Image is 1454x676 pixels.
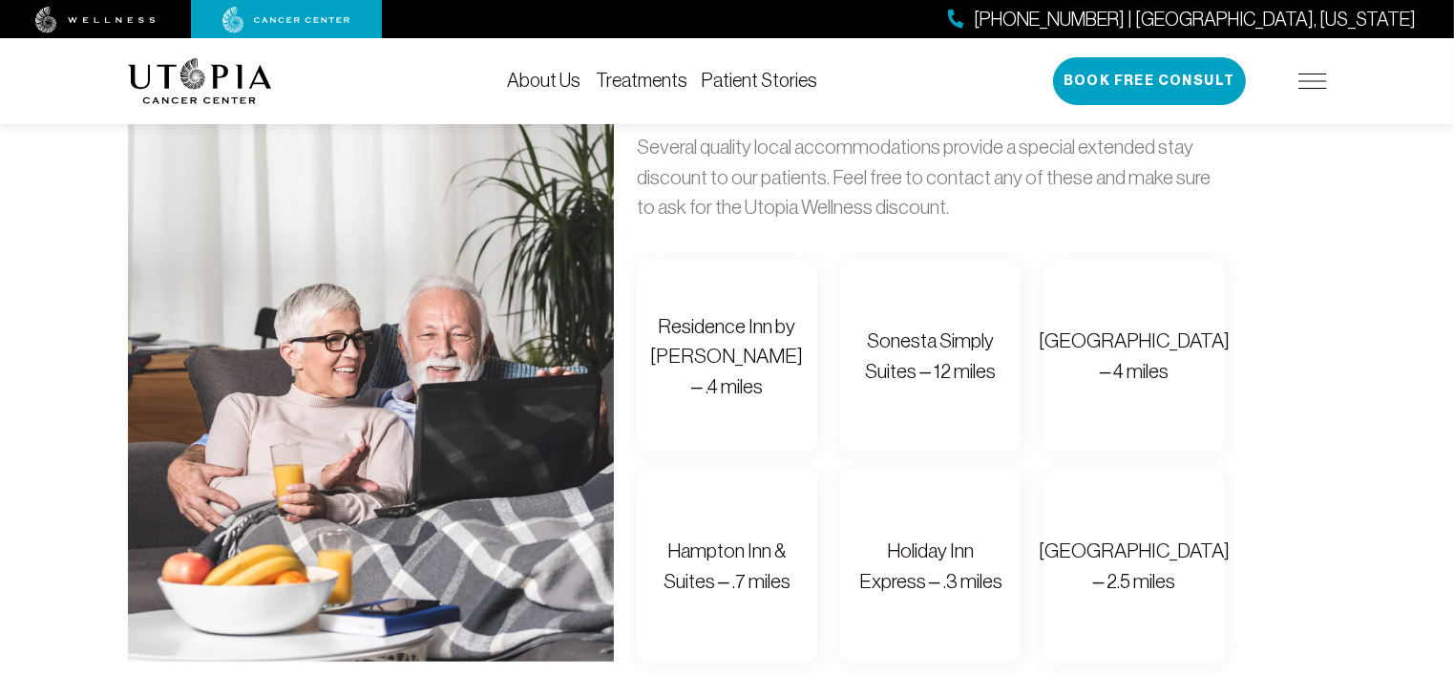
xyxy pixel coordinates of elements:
img: cancer center [222,7,350,33]
img: icon-hamburger [1298,74,1327,89]
button: Book Free Consult [1053,57,1246,105]
div: Residence Inn by [PERSON_NAME] – .4 miles [651,311,804,402]
div: Hampton Inn & Suites – .7 miles [654,536,800,596]
img: What about accommodations? Where should I stay? [128,6,614,662]
img: wellness [35,7,156,33]
a: Treatments [596,70,687,91]
div: Sonesta Simply Suites – 12 miles [857,326,1003,386]
a: [PHONE_NUMBER] | [GEOGRAPHIC_DATA], [US_STATE] [948,6,1416,33]
div: [GEOGRAPHIC_DATA] – 4 miles [1039,326,1231,386]
p: Several quality local accommodations provide a special extended stay discount to our patients. Fe... [637,132,1225,222]
span: [PHONE_NUMBER] | [GEOGRAPHIC_DATA], [US_STATE] [974,6,1416,33]
a: Patient Stories [703,70,818,91]
div: [GEOGRAPHIC_DATA] – 2.5 miles [1039,536,1231,596]
img: logo [128,58,272,104]
div: Holiday Inn Express – .3 miles [857,536,1003,596]
a: About Us [507,70,580,91]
